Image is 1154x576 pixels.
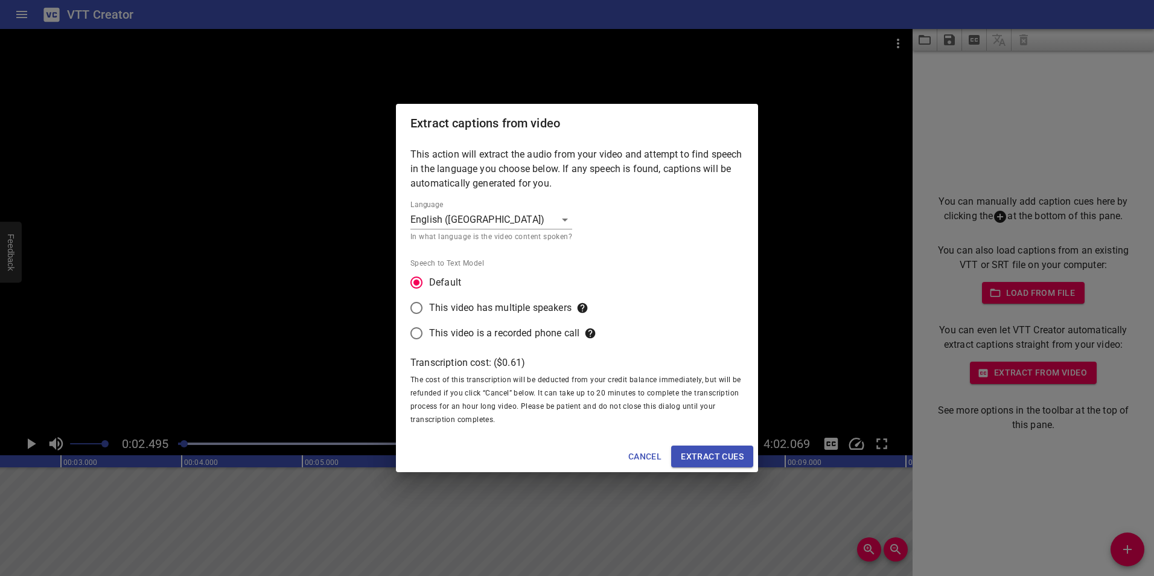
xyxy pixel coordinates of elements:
[628,449,661,464] span: Cancel
[410,201,443,208] label: Language
[584,327,596,339] svg: Choose this for very low bit rate audio, like you would hear through a phone speaker
[429,275,461,290] span: Default
[429,326,579,341] p: This video is a recorded phone call
[410,231,572,243] p: In what language is the video content spoken?
[671,446,753,468] button: Extract cues
[410,258,744,270] span: Speech to Text Model
[410,147,744,191] p: This action will extract the audio from your video and attempt to find speech in the language you...
[681,449,744,464] span: Extract cues
[410,270,744,346] div: speechModel
[429,301,572,315] p: This video has multiple speakers
[410,114,560,133] h6: Extract captions from video
[410,210,572,229] div: English ([GEOGRAPHIC_DATA])
[410,356,744,370] p: Transcription cost: ($ 0.61 )
[576,302,588,314] svg: This option seems to work well for Zoom/Video conferencing calls
[410,376,741,424] span: The cost of this transcription will be deducted from your credit balance immediately, but will be...
[623,446,666,468] button: Cancel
